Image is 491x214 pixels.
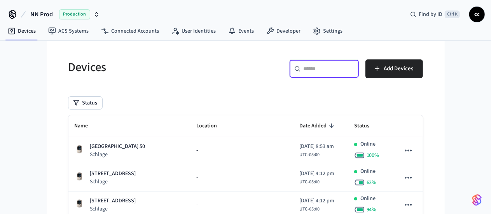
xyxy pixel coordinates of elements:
span: Regístrate con Facebook [32,97,90,103]
span: 94 % [367,206,377,214]
img: Google [3,88,26,94]
p: Schlage [90,205,136,213]
span: - [196,174,198,182]
span: - [196,146,198,155]
span: cashback [72,48,94,55]
span: Ctrl K [445,10,460,18]
a: Events [222,24,260,38]
img: Schlage Sense Smart Deadbolt with Camelot Trim, Front [75,172,84,181]
button: Add Devices [365,59,423,78]
span: Date Added [299,120,337,132]
span: Add Devices [384,64,414,74]
p: Schlage [90,151,145,158]
span: Find by ID [419,10,442,18]
a: Settings [307,24,349,38]
button: Status [68,97,102,109]
a: Developer [260,24,307,38]
span: [DATE] 4:12 pm [299,197,334,205]
span: Name [75,120,98,132]
img: Facebook [3,97,32,103]
p: Online [360,140,376,148]
p: [STREET_ADDRESS] [90,170,136,178]
p: [GEOGRAPHIC_DATA] 50 [90,143,145,151]
a: Devices [2,24,42,38]
span: NN Prod [30,10,53,19]
span: UTC-05:00 [299,206,320,213]
div: America/Bogota [299,143,334,158]
img: Schlage Sense Smart Deadbolt with Camelot Trim, Front [75,199,84,208]
span: Iniciar sesión [3,63,33,68]
span: UTC-05:00 [299,179,320,186]
a: ACS Systems [42,24,95,38]
span: [DATE] 4:12 pm [299,170,334,178]
span: 100 % [367,151,379,159]
p: Online [360,195,376,203]
span: 63 % [367,179,377,186]
a: Connected Accounts [95,24,165,38]
span: Regístrate con Google [26,88,78,94]
h5: Devices [68,59,241,75]
img: Email [3,105,22,111]
div: America/Bogota [299,170,334,186]
a: User Identities [165,24,222,38]
p: Online [360,167,376,176]
img: SeamLogoGradient.69752ec5.svg [472,194,482,206]
span: Regístrate con Email [22,105,70,111]
span: Status [354,120,379,132]
div: America/Bogota [299,197,334,213]
span: Location [196,120,227,132]
span: Regístrate ahora [3,76,42,82]
span: UTC-05:00 [299,151,320,158]
img: Apple [3,114,23,120]
span: - [196,201,198,209]
img: Schlage Sense Smart Deadbolt with Camelot Trim, Front [75,144,84,154]
span: [DATE] 8:53 am [299,143,334,151]
p: Schlage [90,178,136,186]
span: Production [59,9,90,19]
button: cc [469,7,485,22]
span: cc [470,7,484,21]
span: Regístrate con Apple [23,114,71,120]
p: [STREET_ADDRESS] [90,197,136,205]
span: Ver ahorros [3,50,30,56]
div: Find by IDCtrl K [404,7,466,21]
span: Regístrate ahora [3,63,42,68]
